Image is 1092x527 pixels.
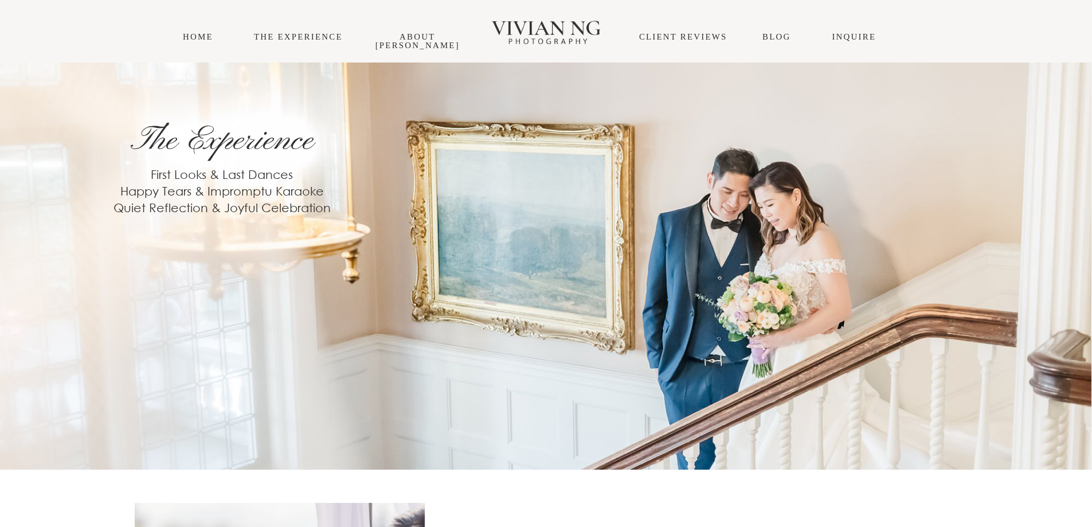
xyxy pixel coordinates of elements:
span: First Looks & Last Dances [151,167,293,181]
a: About [PERSON_NAME] [375,32,460,50]
a: Blog [762,32,790,41]
a: THE EXPERIENCE [254,32,343,41]
a: INQUIRE [832,32,876,41]
span: Quiet Reflection & Joyful Celebration [113,201,331,214]
span: Happy Tears & Impromptu Karaoke [120,184,324,198]
a: HOME [183,32,213,41]
span: The Experience [131,120,314,162]
a: CLIENT REVIEWS [639,32,727,41]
